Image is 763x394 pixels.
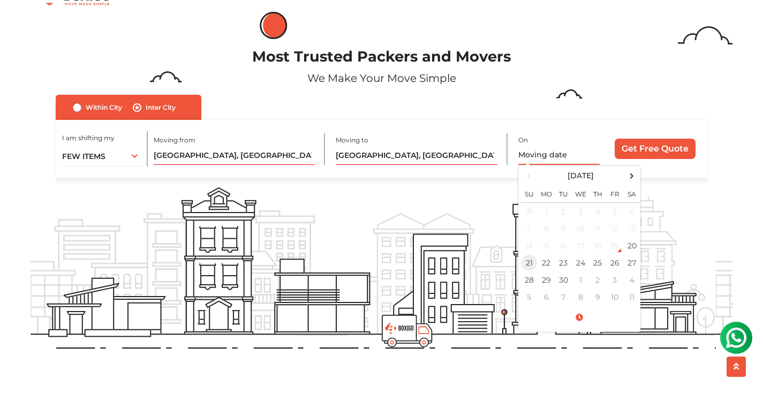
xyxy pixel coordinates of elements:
[518,146,600,165] input: Moving date
[522,169,537,183] span: Previous Month
[382,315,433,347] img: boxigo_prackers_and_movers_truck
[531,164,565,175] label: Is flexible?
[615,139,696,159] input: Get Free Quote
[154,135,195,145] label: Moving from
[31,48,732,66] h1: Most Trusted Packers and Movers
[336,135,368,145] label: Moving to
[538,168,623,184] th: Select Month
[727,357,746,377] button: scroll up
[538,184,555,203] th: Mo
[62,151,105,161] span: FEW ITEMS
[62,133,115,143] label: I am shifting my
[518,135,528,145] label: On
[623,184,640,203] th: Sa
[520,184,538,203] th: Su
[572,184,589,203] th: We
[146,101,176,114] label: Inter City
[555,184,572,203] th: Tu
[589,184,606,203] th: Th
[520,313,638,322] a: Select Time
[607,238,623,254] div: 19
[336,146,497,165] input: Select Building or Nearest Landmark
[31,70,732,86] p: We Make Your Move Simple
[11,11,32,32] img: whatsapp-icon.svg
[154,146,315,165] input: Select Building or Nearest Landmark
[625,169,639,183] span: Next Month
[86,101,122,114] label: Within City
[606,184,623,203] th: Fr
